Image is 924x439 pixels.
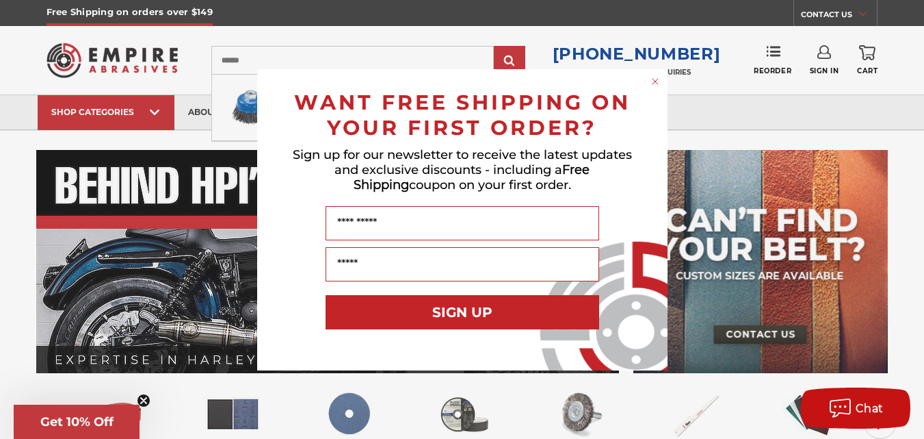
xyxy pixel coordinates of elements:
[354,162,590,192] span: Free Shipping
[801,388,910,429] button: Chat
[648,75,662,88] button: Close dialog
[294,90,631,140] span: WANT FREE SHIPPING ON YOUR FIRST ORDER?
[856,402,884,415] span: Chat
[326,295,599,329] button: SIGN UP
[293,147,632,192] span: Sign up for our newsletter to receive the latest updates and exclusive discounts - including a co...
